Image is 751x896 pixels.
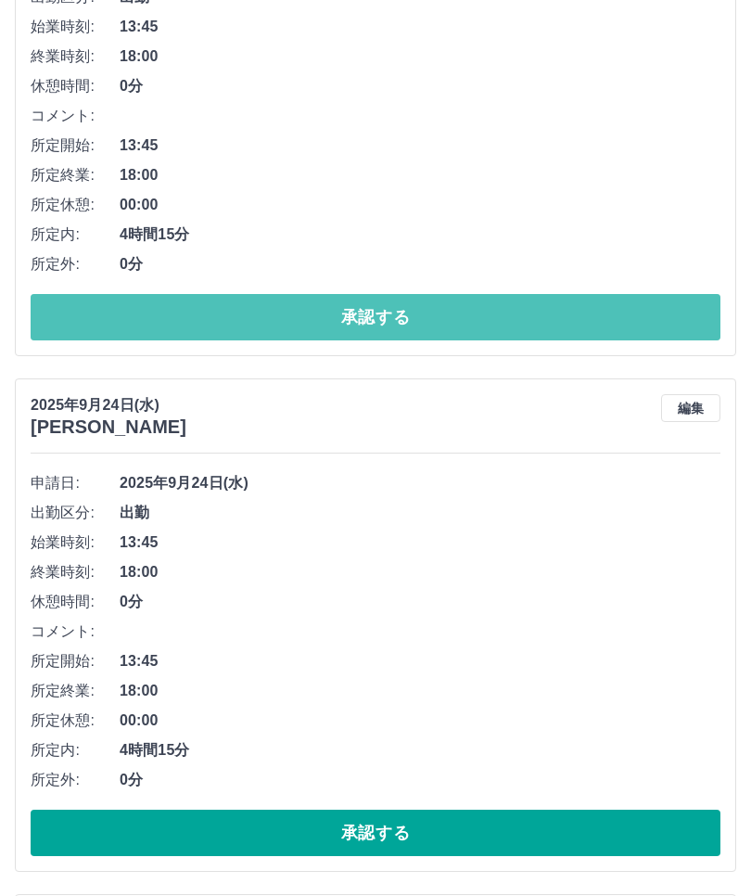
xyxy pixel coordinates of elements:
p: 2025年9月24日(水) [31,394,186,416]
button: 承認する [31,294,720,340]
span: 所定開始: [31,134,120,157]
span: 所定開始: [31,650,120,672]
span: 申請日: [31,472,120,494]
span: 所定終業: [31,680,120,702]
span: 18:00 [120,680,720,702]
span: 0分 [120,591,720,613]
button: 編集 [661,394,720,422]
span: 所定内: [31,739,120,762]
span: 0分 [120,75,720,97]
span: 始業時刻: [31,16,120,38]
span: 00:00 [120,710,720,732]
span: 18:00 [120,45,720,68]
span: 終業時刻: [31,561,120,583]
span: 13:45 [120,531,720,554]
span: 18:00 [120,164,720,186]
h3: [PERSON_NAME] [31,416,186,438]
span: 4時間15分 [120,224,720,246]
span: 出勤 [120,502,720,524]
span: 0分 [120,769,720,791]
span: コメント: [31,621,120,643]
span: 0分 [120,253,720,275]
span: 所定外: [31,769,120,791]
span: コメント: [31,105,120,127]
span: 13:45 [120,650,720,672]
span: 休憩時間: [31,75,120,97]
span: 所定終業: [31,164,120,186]
span: 13:45 [120,16,720,38]
span: 休憩時間: [31,591,120,613]
span: 2025年9月24日(水) [120,472,720,494]
span: 00:00 [120,194,720,216]
span: 所定休憩: [31,194,120,216]
span: 4時間15分 [120,739,720,762]
span: 18:00 [120,561,720,583]
span: 13:45 [120,134,720,157]
button: 承認する [31,810,720,856]
span: 所定内: [31,224,120,246]
span: 終業時刻: [31,45,120,68]
span: 始業時刻: [31,531,120,554]
span: 出勤区分: [31,502,120,524]
span: 所定外: [31,253,120,275]
span: 所定休憩: [31,710,120,732]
